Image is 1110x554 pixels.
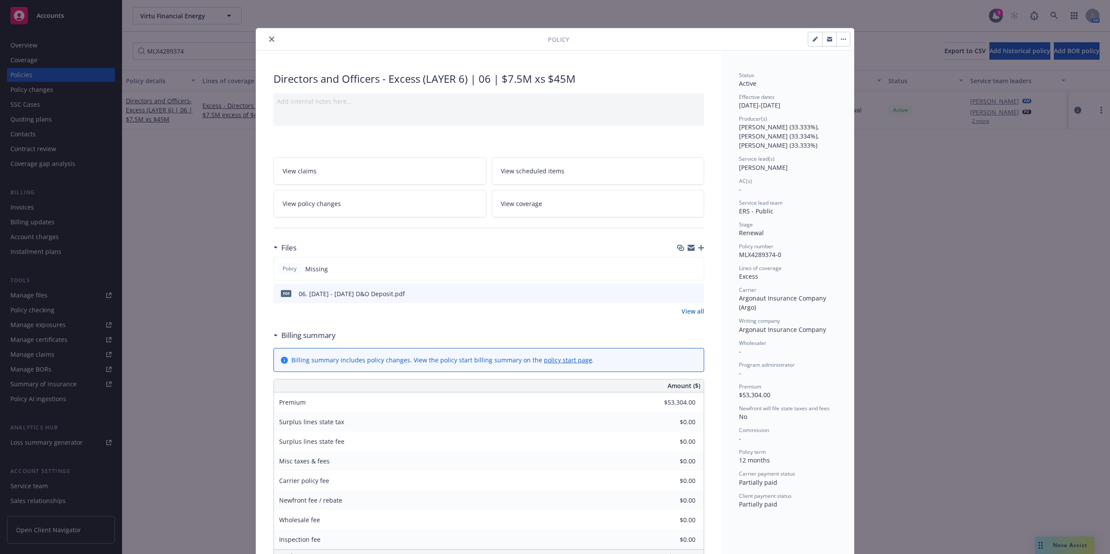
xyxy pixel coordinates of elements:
[739,71,754,79] span: Status
[739,79,756,88] span: Active
[299,289,405,298] div: 06. [DATE] - [DATE] D&O Deposit.pdf
[739,434,741,443] span: -
[267,34,277,44] button: close
[739,405,830,412] span: Newfront will file state taxes and fees
[279,535,321,544] span: Inspection fee
[739,456,770,464] span: 12 months
[739,492,792,500] span: Client payment status
[739,229,764,237] span: Renewal
[644,533,701,546] input: 0.00
[739,500,777,508] span: Partially paid
[279,496,342,504] span: Newfront fee / rebate
[739,221,753,228] span: Stage
[739,185,741,193] span: -
[548,35,569,44] span: Policy
[644,396,701,409] input: 0.00
[739,361,795,368] span: Program administrator
[291,355,594,365] div: Billing summary includes policy changes. View the policy start billing summary on the .
[739,93,775,101] span: Effective dates
[281,290,291,297] span: pdf
[305,264,328,274] span: Missing
[273,157,486,185] a: View claims
[739,412,747,421] span: No
[739,163,788,172] span: [PERSON_NAME]
[739,325,826,334] span: Argonaut Insurance Company
[279,418,344,426] span: Surplus lines state tax
[739,294,828,311] span: Argonaut Insurance Company (Argo)
[281,265,298,273] span: Policy
[739,426,769,434] span: Commission
[739,347,741,355] span: -
[739,317,780,324] span: Writing company
[644,494,701,507] input: 0.00
[644,415,701,429] input: 0.00
[273,71,704,86] div: Directors and Officers - Excess (LAYER 6) | 06 | $7.5M xs $45M
[501,166,564,176] span: View scheduled items
[739,448,766,456] span: Policy term
[544,356,592,364] a: policy start page
[739,177,752,185] span: AC(s)
[283,199,341,208] span: View policy changes
[644,435,701,448] input: 0.00
[277,97,701,106] div: Add internal notes here...
[644,474,701,487] input: 0.00
[739,93,837,110] div: [DATE] - [DATE]
[739,286,756,294] span: Carrier
[739,470,795,477] span: Carrier payment status
[739,264,782,272] span: Lines of coverage
[739,339,766,347] span: Wholesaler
[739,383,761,390] span: Premium
[281,242,297,253] h3: Files
[273,242,297,253] div: Files
[492,157,705,185] a: View scheduled items
[279,437,344,446] span: Surplus lines state fee
[739,272,837,281] div: Excess
[492,190,705,217] a: View coverage
[279,457,330,465] span: Misc taxes & fees
[739,155,775,162] span: Service lead(s)
[682,307,704,316] a: View all
[283,166,317,176] span: View claims
[739,391,770,399] span: $53,304.00
[739,207,773,215] span: ERS - Public
[273,330,336,341] div: Billing summary
[679,289,686,298] button: download file
[279,476,329,485] span: Carrier policy fee
[739,369,741,377] span: -
[668,381,700,390] span: Amount ($)
[273,190,486,217] a: View policy changes
[739,478,777,486] span: Partially paid
[279,398,306,406] span: Premium
[739,243,773,250] span: Policy number
[739,199,783,206] span: Service lead team
[693,289,701,298] button: preview file
[739,115,767,122] span: Producer(s)
[644,513,701,527] input: 0.00
[644,455,701,468] input: 0.00
[501,199,542,208] span: View coverage
[739,123,821,149] span: [PERSON_NAME] (33.333%), [PERSON_NAME] (33.334%), [PERSON_NAME] (33.333%)
[279,516,320,524] span: Wholesale fee
[281,330,336,341] h3: Billing summary
[739,250,781,259] span: MLX4289374-0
